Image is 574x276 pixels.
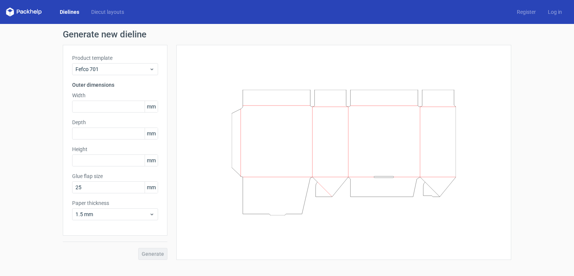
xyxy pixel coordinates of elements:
span: mm [145,128,158,139]
a: Log in [542,8,568,16]
label: Glue flap size [72,172,158,180]
span: mm [145,155,158,166]
span: mm [145,182,158,193]
span: 1.5 mm [75,211,149,218]
label: Height [72,145,158,153]
a: Register [511,8,542,16]
span: mm [145,101,158,112]
a: Diecut layouts [85,8,130,16]
label: Depth [72,119,158,126]
a: Dielines [54,8,85,16]
label: Product template [72,54,158,62]
h3: Outer dimensions [72,81,158,89]
label: Width [72,92,158,99]
span: Fefco 701 [75,65,149,73]
h1: Generate new dieline [63,30,511,39]
label: Paper thickness [72,199,158,207]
